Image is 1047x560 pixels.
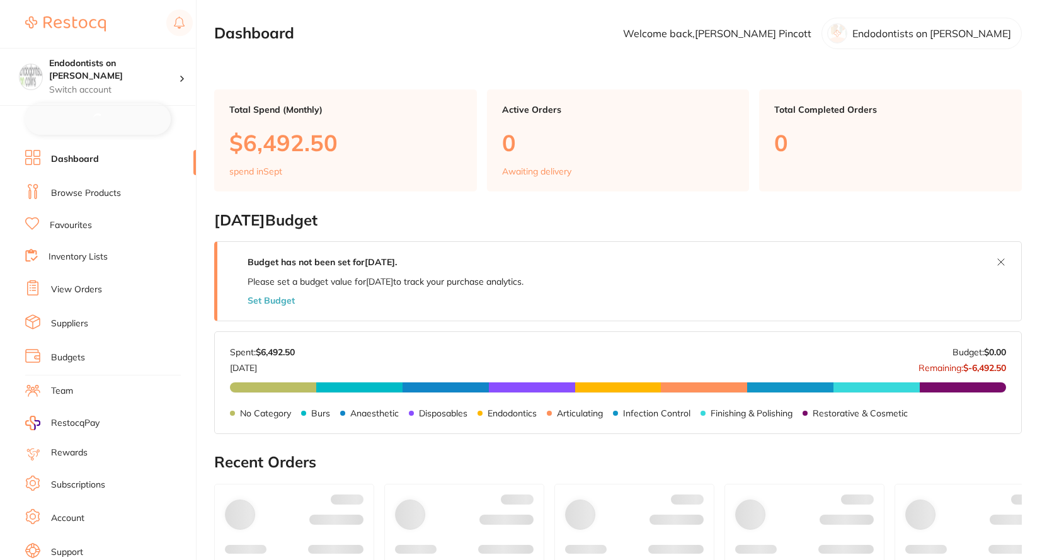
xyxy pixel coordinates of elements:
[51,385,73,397] a: Team
[51,283,102,296] a: View Orders
[488,408,537,418] p: Endodontics
[51,417,100,430] span: RestocqPay
[25,16,106,31] img: Restocq Logo
[487,89,750,191] a: Active Orders0Awaiting delivery
[51,479,105,491] a: Subscriptions
[229,130,462,156] p: $6,492.50
[51,447,88,459] a: Rewards
[953,347,1006,357] p: Budget:
[502,130,735,156] p: 0
[51,317,88,330] a: Suppliers
[350,408,399,418] p: Anaesthetic
[49,251,108,263] a: Inventory Lists
[502,166,571,176] p: Awaiting delivery
[240,408,291,418] p: No Category
[248,277,523,287] p: Please set a budget value for [DATE] to track your purchase analytics.
[49,84,179,96] p: Switch account
[20,64,42,87] img: Endodontists on Collins
[25,9,106,38] a: Restocq Logo
[711,408,792,418] p: Finishing & Polishing
[51,351,85,364] a: Budgets
[774,105,1007,115] p: Total Completed Orders
[502,105,735,115] p: Active Orders
[813,408,908,418] p: Restorative & Cosmetic
[623,408,690,418] p: Infection Control
[214,454,1022,471] h2: Recent Orders
[623,28,811,39] p: Welcome back, [PERSON_NAME] Pincott
[25,416,100,430] a: RestocqPay
[51,153,99,166] a: Dashboard
[49,57,179,82] h4: Endodontists on Collins
[557,408,603,418] p: Articulating
[51,187,121,200] a: Browse Products
[256,346,295,358] strong: $6,492.50
[774,130,1007,156] p: 0
[852,28,1011,39] p: Endodontists on [PERSON_NAME]
[51,512,84,525] a: Account
[51,546,83,559] a: Support
[248,295,295,306] button: Set Budget
[248,256,397,268] strong: Budget has not been set for [DATE] .
[230,347,295,357] p: Spent:
[311,408,330,418] p: Burs
[984,346,1006,358] strong: $0.00
[963,362,1006,373] strong: $-6,492.50
[419,408,467,418] p: Disposables
[918,357,1006,372] p: Remaining:
[50,219,92,232] a: Favourites
[230,357,295,372] p: [DATE]
[759,89,1022,191] a: Total Completed Orders0
[229,166,282,176] p: spend in Sept
[25,416,40,430] img: RestocqPay
[214,212,1022,229] h2: [DATE] Budget
[214,89,477,191] a: Total Spend (Monthly)$6,492.50spend inSept
[214,25,294,42] h2: Dashboard
[229,105,462,115] p: Total Spend (Monthly)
